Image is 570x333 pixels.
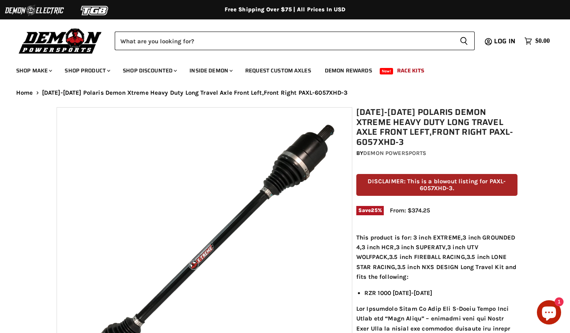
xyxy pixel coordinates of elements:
span: [DATE]-[DATE] Polaris Demon Xtreme Heavy Duty Long Travel Axle Front Left,Front Right PAXL-6057XHD-3 [42,89,348,96]
form: Product [115,32,475,50]
a: $0.00 [520,35,554,47]
a: Demon Rewards [319,62,378,79]
p: This product is for: 3 inch EXTREME,3 inch GROUNDED 4,3 inch HCR,3 inch SUPERATV,3 inch UTV WOLFP... [356,233,517,282]
ul: Main menu [10,59,548,79]
a: Shop Product [59,62,115,79]
p: DISCLAIMER: This is a blowout listing for PAXL-6057XHD-3. [356,174,517,196]
a: Home [16,89,33,96]
a: Request Custom Axles [239,62,317,79]
span: 25 [371,207,377,213]
img: TGB Logo 2 [65,3,125,18]
li: RZR 1000 [DATE]-[DATE] [364,288,517,298]
button: Search [453,32,475,50]
a: Log in [490,38,520,45]
span: Log in [494,36,515,46]
img: Demon Powersports [16,26,105,55]
inbox-online-store-chat: Shopify online store chat [534,300,564,327]
img: Demon Electric Logo 2 [4,3,65,18]
span: $0.00 [535,37,550,45]
span: Save % [356,206,384,215]
h1: [DATE]-[DATE] Polaris Demon Xtreme Heavy Duty Long Travel Axle Front Left,Front Right PAXL-6057XHD-3 [356,107,517,147]
a: Shop Discounted [117,62,182,79]
div: by [356,149,517,158]
a: Shop Make [10,62,57,79]
a: Race Kits [391,62,430,79]
input: Search [115,32,453,50]
a: Inside Demon [183,62,238,79]
span: New! [380,68,393,74]
span: From: $374.25 [390,207,430,214]
a: Demon Powersports [363,150,426,157]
